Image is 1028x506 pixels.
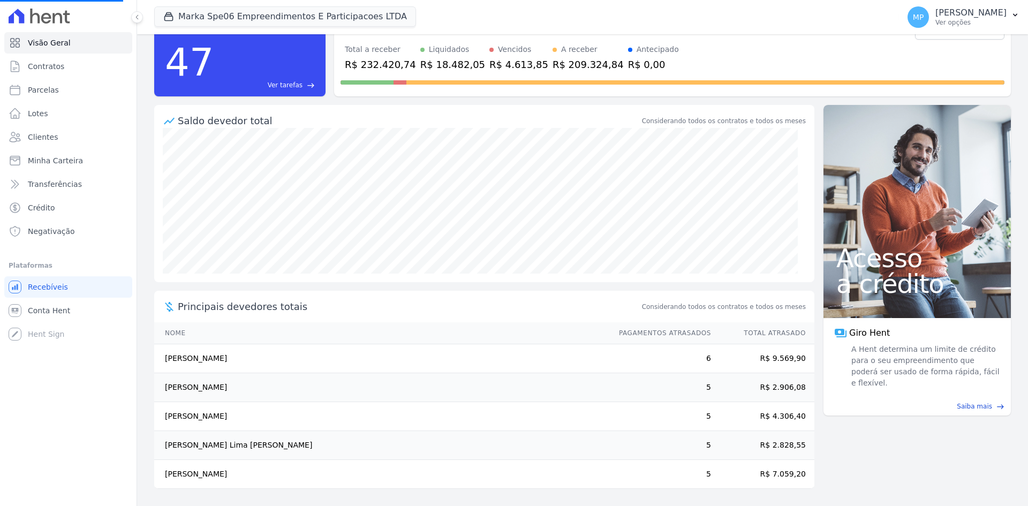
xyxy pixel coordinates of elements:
[28,282,68,292] span: Recebíveis
[553,57,624,72] div: R$ 209.324,84
[489,57,548,72] div: R$ 4.613,85
[28,179,82,190] span: Transferências
[218,80,315,90] a: Ver tarefas east
[154,344,609,373] td: [PERSON_NAME]
[712,322,814,344] th: Total Atrasado
[712,373,814,402] td: R$ 2.906,08
[345,44,416,55] div: Total a receber
[307,81,315,89] span: east
[28,108,48,119] span: Lotes
[4,150,132,171] a: Minha Carteira
[935,18,1007,27] p: Ver opções
[712,402,814,431] td: R$ 4.306,40
[609,402,712,431] td: 5
[996,403,1004,411] span: east
[28,202,55,213] span: Crédito
[849,344,1000,389] span: A Hent determina um limite de crédito para o seu empreendimento que poderá ser usado de forma ráp...
[178,114,640,128] div: Saldo devedor total
[637,44,679,55] div: Antecipado
[345,57,416,72] div: R$ 232.420,74
[836,245,998,271] span: Acesso
[420,57,485,72] div: R$ 18.482,05
[4,103,132,124] a: Lotes
[712,460,814,489] td: R$ 7.059,20
[4,276,132,298] a: Recebíveis
[154,460,609,489] td: [PERSON_NAME]
[4,32,132,54] a: Visão Geral
[4,79,132,101] a: Parcelas
[4,126,132,148] a: Clientes
[849,327,890,339] span: Giro Hent
[154,322,609,344] th: Nome
[609,373,712,402] td: 5
[899,2,1028,32] button: MP [PERSON_NAME] Ver opções
[28,85,59,95] span: Parcelas
[28,305,70,316] span: Conta Hent
[4,56,132,77] a: Contratos
[268,80,303,90] span: Ver tarefas
[498,44,531,55] div: Vencidos
[4,173,132,195] a: Transferências
[28,155,83,166] span: Minha Carteira
[4,221,132,242] a: Negativação
[712,431,814,460] td: R$ 2.828,55
[561,44,598,55] div: A receber
[28,226,75,237] span: Negativação
[154,431,609,460] td: [PERSON_NAME] Lima [PERSON_NAME]
[642,302,806,312] span: Considerando todos os contratos e todos os meses
[154,6,416,27] button: Marka Spe06 Empreendimentos E Participacoes LTDA
[9,259,128,272] div: Plataformas
[836,271,998,297] span: a crédito
[830,402,1004,411] a: Saiba mais east
[628,57,679,72] div: R$ 0,00
[609,344,712,373] td: 6
[154,402,609,431] td: [PERSON_NAME]
[154,373,609,402] td: [PERSON_NAME]
[4,197,132,218] a: Crédito
[28,37,71,48] span: Visão Geral
[642,116,806,126] div: Considerando todos os contratos e todos os meses
[609,322,712,344] th: Pagamentos Atrasados
[935,7,1007,18] p: [PERSON_NAME]
[429,44,470,55] div: Liquidados
[957,402,992,411] span: Saiba mais
[4,300,132,321] a: Conta Hent
[913,13,924,21] span: MP
[28,61,64,72] span: Contratos
[609,460,712,489] td: 5
[28,132,58,142] span: Clientes
[609,431,712,460] td: 5
[178,299,640,314] span: Principais devedores totais
[712,344,814,373] td: R$ 9.569,90
[165,34,214,90] div: 47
